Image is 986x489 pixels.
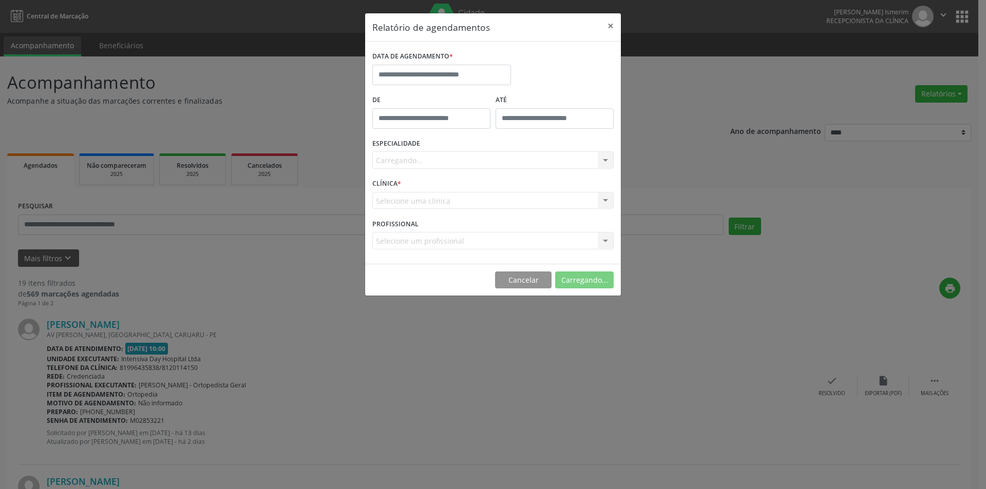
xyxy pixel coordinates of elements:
button: Carregando... [555,271,614,289]
label: CLÍNICA [372,176,401,192]
h5: Relatório de agendamentos [372,21,490,34]
label: De [372,92,490,108]
button: Close [600,13,621,38]
label: DATA DE AGENDAMENTO [372,49,453,65]
label: ESPECIALIDADE [372,136,420,152]
label: PROFISSIONAL [372,216,419,232]
button: Cancelar [495,271,552,289]
label: ATÉ [496,92,614,108]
